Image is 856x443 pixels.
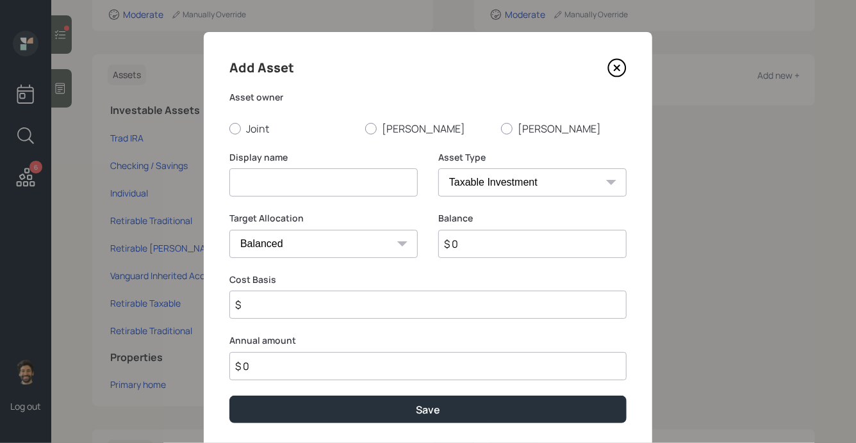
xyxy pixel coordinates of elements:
[229,58,294,78] h4: Add Asset
[229,273,627,286] label: Cost Basis
[438,212,627,225] label: Balance
[365,122,491,136] label: [PERSON_NAME]
[438,151,627,164] label: Asset Type
[501,122,627,136] label: [PERSON_NAME]
[416,403,440,417] div: Save
[229,91,627,104] label: Asset owner
[229,151,418,164] label: Display name
[229,334,627,347] label: Annual amount
[229,212,418,225] label: Target Allocation
[229,122,355,136] label: Joint
[229,396,627,423] button: Save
